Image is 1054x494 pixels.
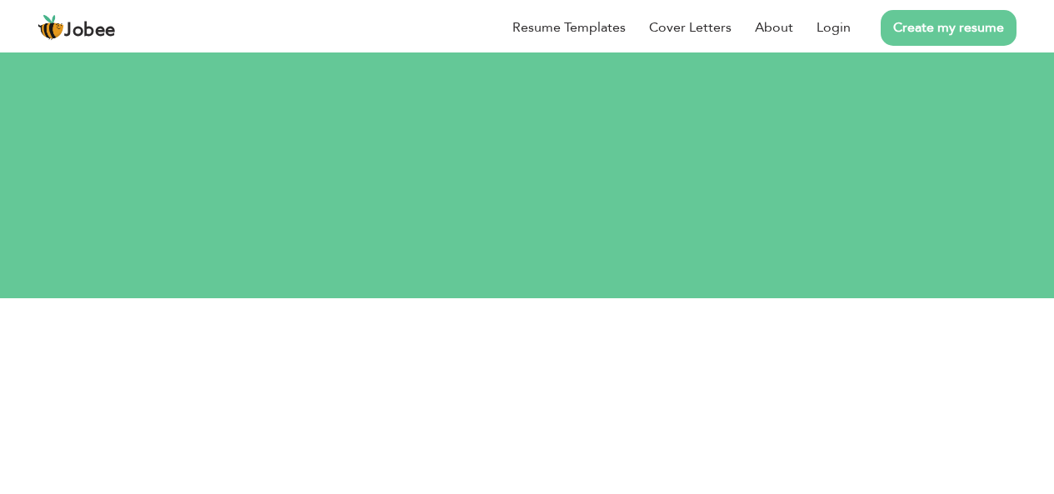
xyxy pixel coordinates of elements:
a: Login [817,17,851,37]
a: Resume Templates [512,17,626,37]
a: About [755,17,793,37]
span: Jobee [64,22,116,40]
a: Create my resume [881,10,1017,46]
a: Jobee [37,14,116,41]
img: jobee.io [37,14,64,41]
a: Cover Letters [649,17,732,37]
